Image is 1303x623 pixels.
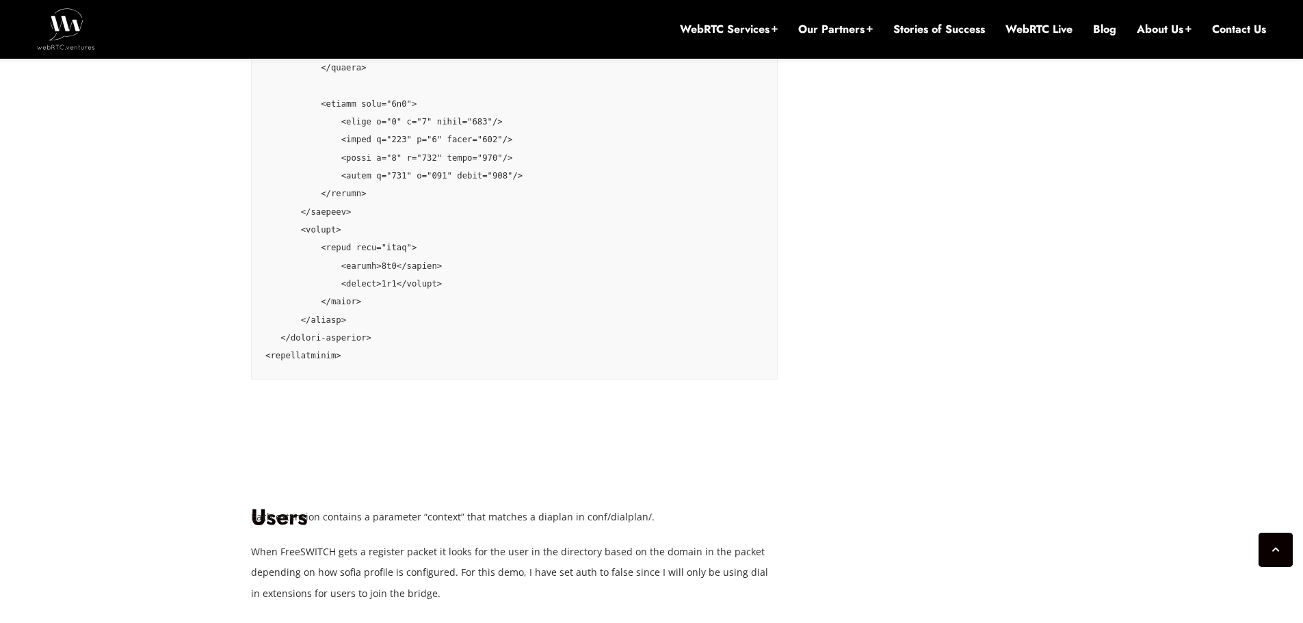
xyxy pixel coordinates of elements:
a: Blog [1093,22,1116,37]
a: Stories of Success [893,22,985,37]
a: WebRTC Live [1005,22,1072,37]
a: Our Partners [798,22,873,37]
a: Contact Us [1212,22,1266,37]
h1: Users [251,415,778,531]
p: When FreeSWITCH gets a register packet it looks for the user in the directory based on the domain... [251,542,778,603]
a: About Us [1137,22,1192,37]
img: WebRTC.ventures [37,8,95,49]
p: Each extension contains a parameter “context” that matches a diaplan in conf/dialplan/. [251,507,778,527]
a: WebRTC Services [680,22,778,37]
